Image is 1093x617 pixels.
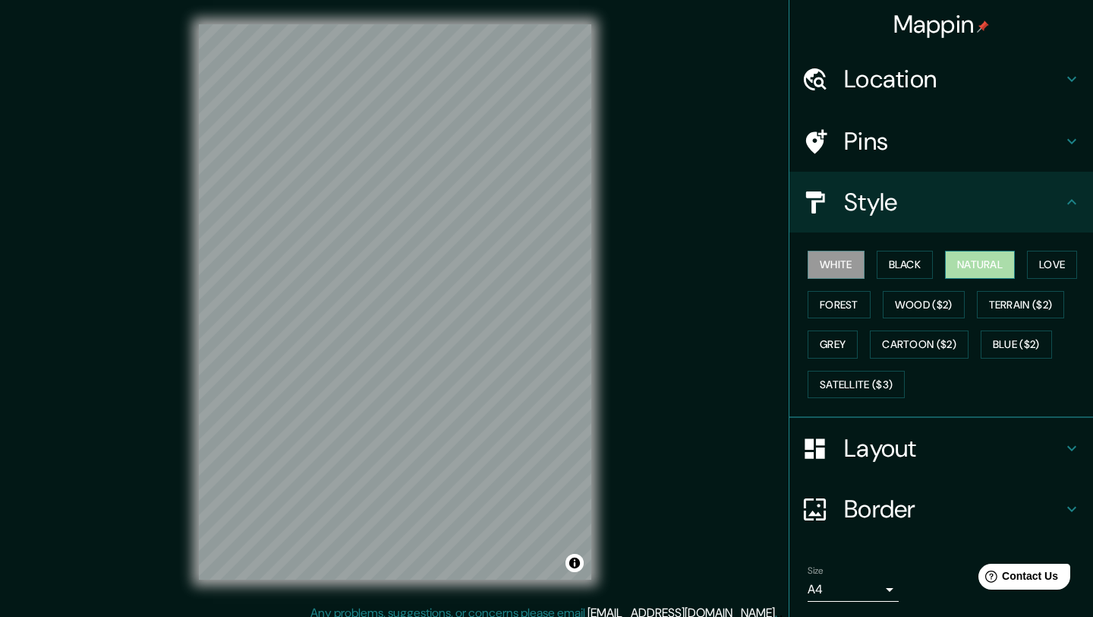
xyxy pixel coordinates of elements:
[565,554,584,572] button: Toggle attribution
[808,371,905,399] button: Satellite ($3)
[789,418,1093,479] div: Layout
[844,187,1063,217] h4: Style
[844,126,1063,157] h4: Pins
[789,111,1093,172] div: Pins
[789,479,1093,539] div: Border
[789,49,1093,109] div: Location
[844,433,1063,464] h4: Layout
[977,21,989,33] img: pin-icon.png
[808,291,871,319] button: Forest
[977,291,1065,319] button: Terrain ($2)
[808,565,824,577] label: Size
[945,251,1015,279] button: Natural
[883,291,965,319] button: Wood ($2)
[808,577,899,602] div: A4
[199,24,591,580] canvas: Map
[893,9,990,40] h4: Mappin
[870,331,969,359] button: Cartoon ($2)
[844,64,1063,94] h4: Location
[981,331,1052,359] button: Blue ($2)
[844,494,1063,524] h4: Border
[877,251,934,279] button: Black
[808,251,865,279] button: White
[958,558,1076,600] iframe: Help widget launcher
[789,172,1093,233] div: Style
[808,331,858,359] button: Grey
[1027,251,1077,279] button: Love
